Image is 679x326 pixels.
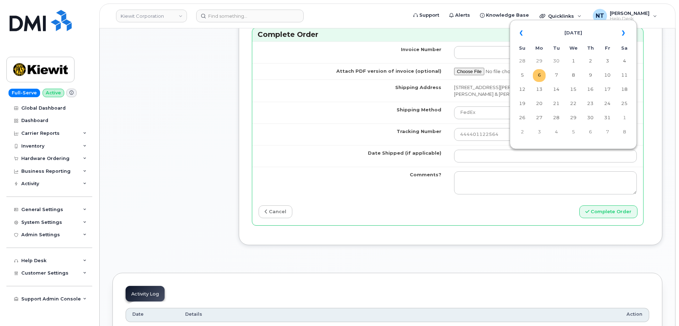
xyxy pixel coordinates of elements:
[584,83,597,96] td: 16
[601,43,614,54] th: Fr
[516,112,529,125] td: 26
[397,128,441,135] label: Tracking Number
[444,8,475,22] a: Alerts
[548,13,574,19] span: Quicklinks
[185,311,202,317] span: Details
[408,8,444,22] a: Support
[368,150,441,156] label: Date Shipped (if applicable)
[516,55,529,68] td: 28
[550,69,563,82] td: 7
[533,83,546,96] td: 13
[601,112,614,125] td: 31
[620,308,649,322] th: Action
[618,43,631,54] th: Sa
[336,68,441,74] label: Attach PDF version of invoice (optional)
[618,55,631,68] td: 4
[455,12,470,19] span: Alerts
[475,8,534,22] a: Knowledge Base
[601,126,614,139] td: 7
[550,43,563,54] th: Tu
[516,83,529,96] td: 12
[610,16,650,22] span: Help Desk
[419,12,439,19] span: Support
[550,55,563,68] td: 30
[567,69,580,82] td: 8
[448,79,643,101] td: [STREET_ADDRESS][PERSON_NAME][PERSON_NAME], attention: [PERSON_NAME] & [PERSON_NAME]
[610,10,650,16] span: [PERSON_NAME]
[550,112,563,125] td: 28
[567,98,580,110] td: 22
[567,126,580,139] td: 5
[567,55,580,68] td: 1
[533,98,546,110] td: 20
[486,12,529,19] span: Knowledge Base
[410,171,441,178] label: Comments?
[516,69,529,82] td: 5
[567,43,580,54] th: We
[533,55,546,68] td: 29
[648,295,674,321] iframe: Messenger Launcher
[395,84,441,91] label: Shipping Address
[533,43,546,54] th: Mo
[116,10,187,22] a: Kiewit Corporation
[584,126,597,139] td: 6
[584,69,597,82] td: 9
[533,69,546,82] td: 6
[601,69,614,82] td: 10
[596,12,604,20] span: NT
[401,46,441,53] label: Invoice Number
[196,10,304,22] input: Find something...
[618,83,631,96] td: 18
[584,112,597,125] td: 30
[535,9,586,23] div: Quicklinks
[132,311,144,317] span: Date
[397,106,441,113] label: Shipping Method
[550,98,563,110] td: 21
[601,83,614,96] td: 17
[618,112,631,125] td: 1
[516,24,529,42] th: «
[584,98,597,110] td: 23
[533,112,546,125] td: 27
[618,98,631,110] td: 25
[618,69,631,82] td: 11
[579,205,637,219] button: Complete Order
[533,126,546,139] td: 3
[618,126,631,139] td: 8
[584,55,597,68] td: 2
[584,43,597,54] th: Th
[567,83,580,96] td: 15
[533,24,614,42] th: [DATE]
[516,126,529,139] td: 2
[550,126,563,139] td: 4
[258,30,638,39] h3: Complete Order
[601,98,614,110] td: 24
[618,24,631,42] th: »
[259,205,292,219] a: cancel
[601,55,614,68] td: 3
[550,83,563,96] td: 14
[567,112,580,125] td: 29
[516,98,529,110] td: 19
[588,9,662,23] div: Nicholas Taylor
[516,43,529,54] th: Su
